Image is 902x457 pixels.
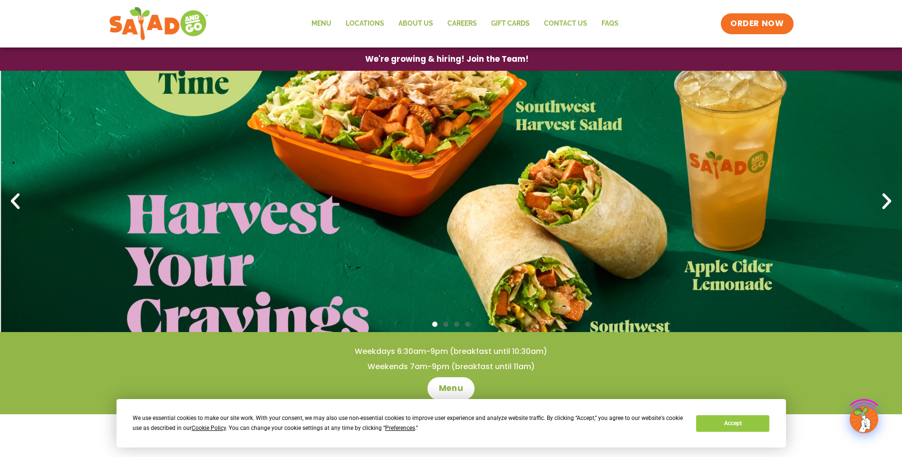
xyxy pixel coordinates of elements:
[19,346,883,357] h4: Weekdays 6:30am-9pm (breakfast until 10:30am)
[133,413,685,433] div: We use essential cookies to make our site work. With your consent, we may also use non-essential ...
[365,55,529,63] span: We're growing & hiring! Join the Team!
[439,383,463,394] span: Menu
[351,48,543,70] a: We're growing & hiring! Join the Team!
[192,425,226,431] span: Cookie Policy
[696,415,769,432] button: Accept
[427,377,475,400] a: Menu
[594,13,626,35] a: FAQs
[304,13,339,35] a: Menu
[116,399,786,447] div: Cookie Consent Prompt
[440,13,484,35] a: Careers
[465,322,470,327] span: Go to slide 4
[432,322,437,327] span: Go to slide 1
[304,13,626,35] nav: Menu
[721,13,793,34] a: ORDER NOW
[19,362,883,372] h4: Weekends 7am-9pm (breakfast until 11am)
[443,322,448,327] span: Go to slide 2
[484,13,537,35] a: GIFT CARDS
[391,13,440,35] a: About Us
[537,13,594,35] a: Contact Us
[339,13,391,35] a: Locations
[109,5,209,43] img: new-SAG-logo-768×292
[454,322,459,327] span: Go to slide 3
[5,191,26,212] div: Previous slide
[385,425,415,431] span: Preferences
[730,18,784,29] span: ORDER NOW
[876,191,897,212] div: Next slide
